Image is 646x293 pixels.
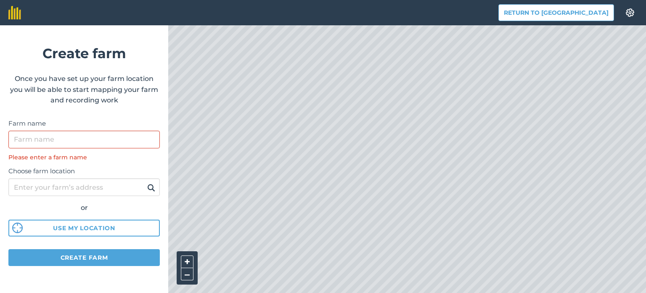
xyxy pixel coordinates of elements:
[8,249,160,266] button: Create farm
[8,220,160,237] button: Use my location
[8,178,160,196] input: Enter your farm’s address
[12,223,23,233] img: svg%3e
[8,73,160,106] p: Once you have set up your farm location you will be able to start mapping your farm and recording...
[147,183,155,193] img: svg+xml;base64,PHN2ZyB4bWxucz0iaHR0cDovL3d3dy53My5vcmcvMjAwMC9zdmciIHdpZHRoPSIxOSIgaGVpZ2h0PSIyNC...
[8,131,160,148] input: Farm name
[625,8,635,17] img: A cog icon
[498,4,614,21] button: Return to [GEOGRAPHIC_DATA]
[181,268,193,280] button: –
[8,43,160,64] h1: Create farm
[8,6,21,19] img: fieldmargin Logo
[8,118,160,129] label: Farm name
[8,202,160,213] div: or
[8,153,160,162] div: Please enter a farm name
[8,166,160,176] label: Choose farm location
[181,255,193,268] button: +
